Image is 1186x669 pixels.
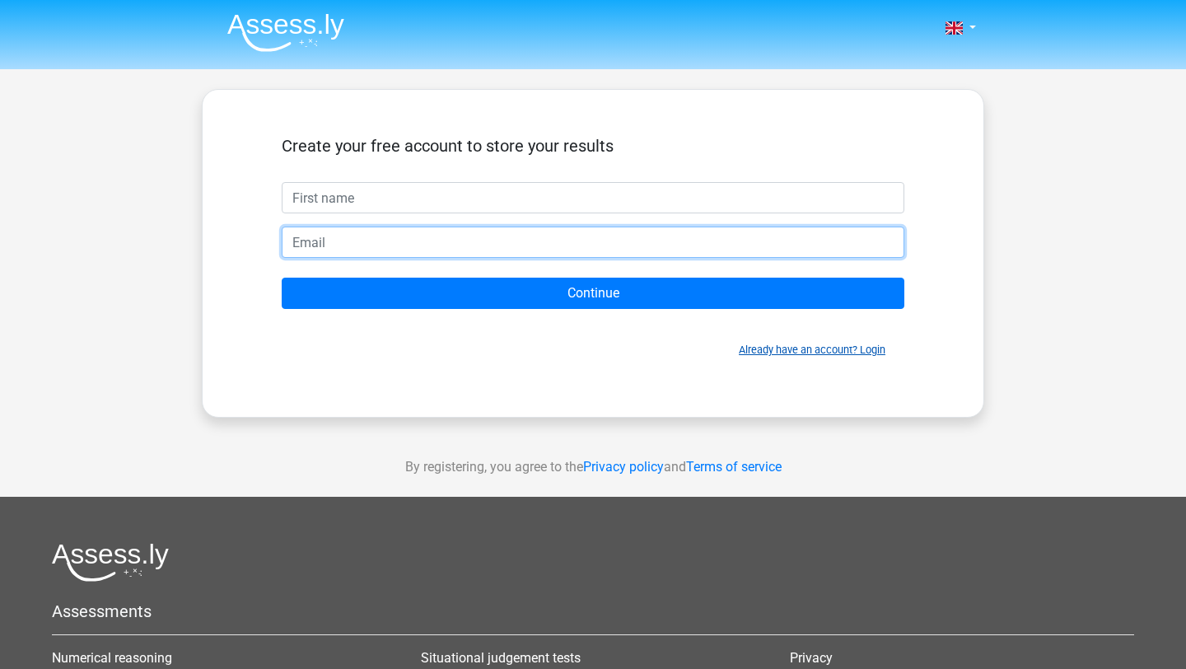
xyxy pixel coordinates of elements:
a: Numerical reasoning [52,650,172,666]
h5: Assessments [52,601,1134,621]
a: Privacy policy [583,459,664,475]
img: Assessly [227,13,344,52]
a: Situational judgement tests [421,650,581,666]
h5: Create your free account to store your results [282,136,904,156]
a: Terms of service [686,459,782,475]
input: First name [282,182,904,213]
a: Privacy [790,650,833,666]
input: Continue [282,278,904,309]
input: Email [282,227,904,258]
img: Assessly logo [52,543,169,582]
a: Already have an account? Login [739,344,885,356]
